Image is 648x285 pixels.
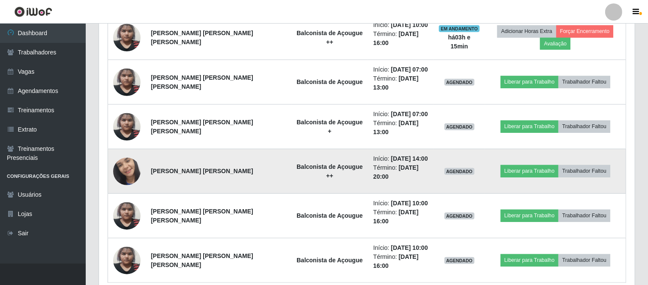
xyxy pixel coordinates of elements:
[14,6,52,17] img: CoreUI Logo
[113,141,141,202] img: 1708293038920.jpeg
[151,74,253,90] strong: [PERSON_NAME] [PERSON_NAME] [PERSON_NAME]
[151,252,253,268] strong: [PERSON_NAME] [PERSON_NAME] [PERSON_NAME]
[558,76,610,88] button: Trabalhador Faltou
[501,165,558,177] button: Liberar para Trabalho
[540,38,570,50] button: Avaliação
[391,66,428,73] time: [DATE] 07:00
[558,210,610,222] button: Trabalhador Faltou
[444,213,474,219] span: AGENDADO
[556,25,614,37] button: Forçar Encerramento
[373,199,429,208] li: Início:
[297,163,363,179] strong: Balconista de Açougue ++
[113,242,141,279] img: 1701273073882.jpeg
[391,200,428,207] time: [DATE] 10:00
[297,212,363,219] strong: Balconista de Açougue
[373,119,429,137] li: Término:
[444,168,474,175] span: AGENDADO
[373,110,429,119] li: Início:
[391,111,428,117] time: [DATE] 07:00
[391,21,428,28] time: [DATE] 10:00
[113,198,141,234] img: 1701273073882.jpeg
[113,19,141,56] img: 1701273073882.jpeg
[151,30,253,45] strong: [PERSON_NAME] [PERSON_NAME] [PERSON_NAME]
[497,25,556,37] button: Adicionar Horas Extra
[373,163,429,181] li: Término:
[448,34,471,50] strong: há 03 h e 15 min
[297,30,363,45] strong: Balconista de Açougue ++
[373,154,429,163] li: Início:
[151,168,253,174] strong: [PERSON_NAME] [PERSON_NAME]
[439,25,480,32] span: EM ANDAMENTO
[373,30,429,48] li: Término:
[297,119,363,135] strong: Balconista de Açougue +
[373,252,429,270] li: Término:
[373,65,429,74] li: Início:
[391,155,428,162] time: [DATE] 14:00
[558,165,610,177] button: Trabalhador Faltou
[501,210,558,222] button: Liberar para Trabalho
[558,120,610,132] button: Trabalhador Faltou
[113,108,141,145] img: 1701273073882.jpeg
[113,64,141,100] img: 1701273073882.jpeg
[444,79,474,86] span: AGENDADO
[373,21,429,30] li: Início:
[151,208,253,224] strong: [PERSON_NAME] [PERSON_NAME] [PERSON_NAME]
[501,254,558,266] button: Liberar para Trabalho
[151,119,253,135] strong: [PERSON_NAME] [PERSON_NAME] [PERSON_NAME]
[373,208,429,226] li: Término:
[444,257,474,264] span: AGENDADO
[297,78,363,85] strong: Balconista de Açougue
[373,74,429,92] li: Término:
[373,243,429,252] li: Início:
[444,123,474,130] span: AGENDADO
[501,76,558,88] button: Liberar para Trabalho
[558,254,610,266] button: Trabalhador Faltou
[501,120,558,132] button: Liberar para Trabalho
[297,257,363,264] strong: Balconista de Açougue
[391,244,428,251] time: [DATE] 10:00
